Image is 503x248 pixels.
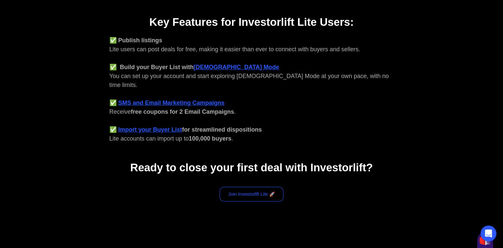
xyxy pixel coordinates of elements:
[189,135,231,142] strong: 100,000 buyers
[220,187,283,201] a: Join Investorlift Lite 🚀
[118,126,182,133] a: Import your Buyer List
[194,64,279,70] a: [DEMOGRAPHIC_DATA] Mode
[149,16,354,28] strong: Key Features for Investorlift Lite Users:
[182,126,262,133] strong: for streamlined dispositions
[109,100,117,106] strong: ✅
[481,226,496,241] div: Open Intercom Messenger
[109,36,394,143] div: Lite users can post deals for free, making it easier than ever to connect with buyers and sellers...
[109,64,194,70] strong: ✅ Build your Buyer List with
[109,37,162,44] strong: ✅ Publish listings
[109,126,117,133] strong: ✅
[131,108,234,115] strong: free coupons for 2 Email Campaigns
[130,161,373,174] strong: Ready to close your first deal with Investorlift?
[118,100,225,106] a: SMS and Email Marketing Campaigns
